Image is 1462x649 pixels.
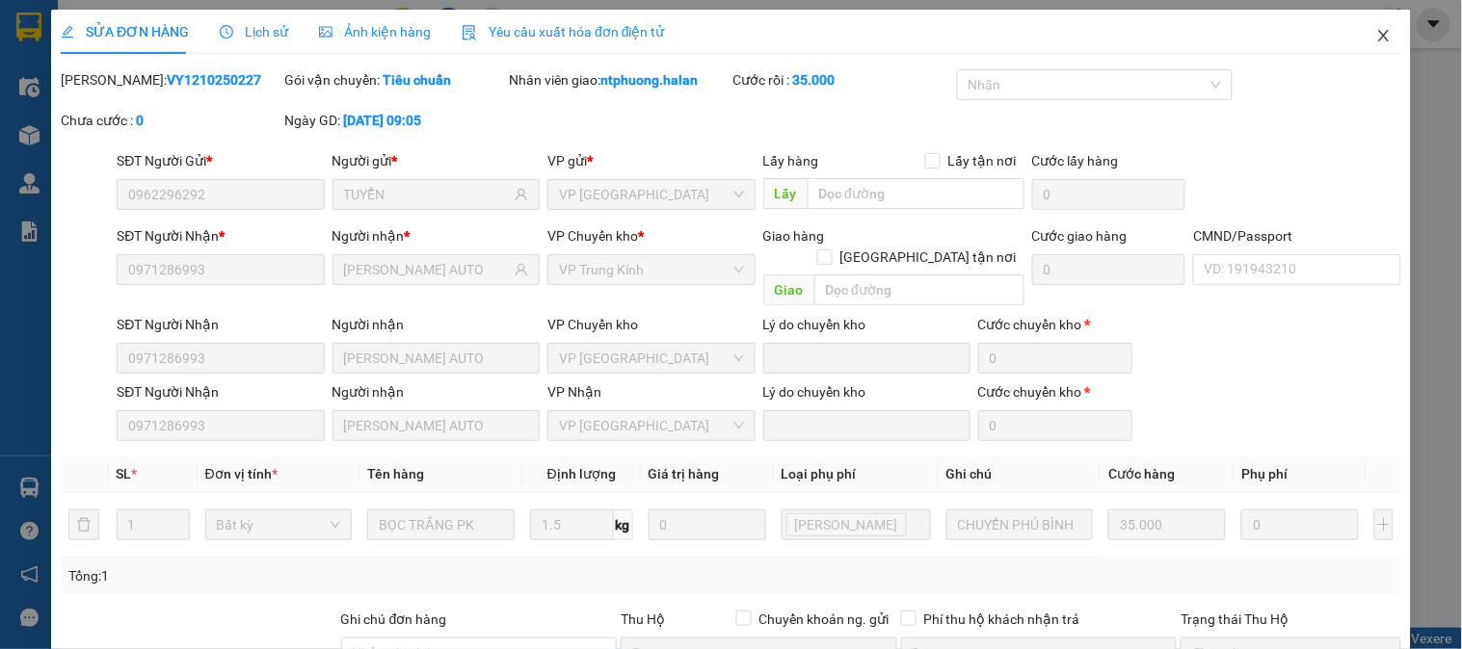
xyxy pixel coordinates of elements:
span: kg [614,509,633,540]
span: Lấy [763,178,808,209]
span: [PERSON_NAME] [795,514,898,535]
span: Lấy tận nơi [941,150,1024,171]
span: Lịch sử [220,24,288,39]
div: SĐT Người Nhận [117,225,324,247]
th: Loại phụ phí [774,455,939,493]
span: user [515,188,528,201]
span: Đơn vị tính [205,466,278,481]
div: Lý do chuyển kho [763,381,970,402]
b: ntphuong.halan [600,72,698,88]
span: Lưu kho [786,513,907,536]
input: Dọc đường [814,274,1024,305]
span: SỬA ĐƠN HÀNG [61,24,189,39]
div: VP gửi [547,150,755,171]
img: icon [462,25,477,40]
span: clock-circle [220,25,233,39]
input: 0 [1108,509,1226,540]
span: VP Vĩnh Yên [559,180,743,209]
div: SĐT Người Gửi [117,150,324,171]
div: Ngày GD: [285,110,505,131]
span: SL [117,466,132,481]
button: Close [1357,10,1411,64]
b: 0 [136,113,144,128]
b: VY1210250227 [167,72,261,88]
div: Cước chuyển kho [978,381,1132,402]
div: Chưa cước : [61,110,280,131]
button: delete [68,509,99,540]
label: Cước lấy hàng [1032,153,1119,169]
span: Ảnh kiện hàng [319,24,431,39]
b: 35.000 [792,72,835,88]
span: Cước hàng [1108,466,1175,481]
div: Lý do chuyển kho [763,314,970,335]
span: VP Trung Kính [559,255,743,284]
button: plus [1374,509,1394,540]
span: Giao [763,274,814,305]
input: 0 [649,509,766,540]
span: Thu Hộ [621,611,665,627]
div: CMND/Passport [1193,225,1400,247]
span: Giá trị hàng [649,466,720,481]
input: Tên người nhận [344,259,511,280]
div: Người gửi [332,150,540,171]
div: Cước chuyển kho [978,314,1132,335]
div: VP Nhận [547,381,755,402]
span: Giao hàng [763,228,825,244]
div: Cước rồi : [732,69,952,91]
div: [PERSON_NAME]: [61,69,280,91]
div: Tổng: 1 [68,565,566,586]
span: VP Phú Bình [559,411,743,440]
span: Định lượng [547,466,616,481]
b: Tiêu chuẩn [384,72,452,88]
div: VP Chuyển kho [547,314,755,335]
input: Cước giao hàng [1032,254,1186,285]
div: Người nhận [332,314,540,335]
span: close [1376,28,1392,43]
div: Gói vận chuyển: [285,69,505,91]
div: Người nhận [332,381,540,402]
div: SĐT Người Nhận [117,314,324,335]
input: VD: Bàn, Ghế [367,509,515,540]
div: Nhân viên giao: [509,69,729,91]
span: VP Yên Bình [559,344,743,373]
span: Chuyển khoản ng. gửi [752,609,897,630]
span: user [515,263,528,276]
span: VP Chuyển kho [547,228,638,244]
span: edit [61,25,74,39]
input: Cước lấy hàng [1032,179,1186,210]
span: Yêu cầu xuất hóa đơn điện tử [462,24,665,39]
label: Cước giao hàng [1032,228,1128,244]
span: [GEOGRAPHIC_DATA] tận nơi [833,247,1024,268]
label: Ghi chú đơn hàng [341,611,447,627]
span: Phí thu hộ khách nhận trả [917,609,1088,630]
span: Phụ phí [1241,466,1288,481]
input: Tên người gửi [344,184,511,205]
th: Ghi chú [939,455,1102,493]
span: picture [319,25,332,39]
span: Lấy hàng [763,153,819,169]
span: Tên hàng [367,466,424,481]
span: Bất kỳ [217,510,341,539]
input: Dọc đường [808,178,1024,209]
div: Trạng thái Thu Hộ [1181,609,1400,630]
div: SĐT Người Nhận [117,381,324,402]
b: [DATE] 09:05 [344,113,422,128]
input: Ghi Chú [946,509,1094,540]
div: Người nhận [332,225,540,247]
